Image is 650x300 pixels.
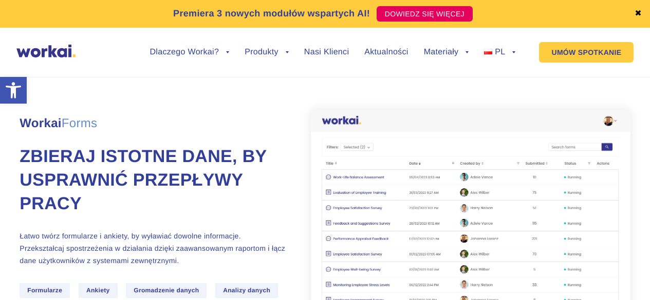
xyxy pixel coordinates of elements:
[245,48,289,56] a: Produkty
[150,48,229,56] a: Dlaczego Workai?
[20,230,286,267] p: Łatwo twórz formularze i ankiety, by wyławiać dowolne informacje. Przekształcaj spostrzeżenia w d...
[635,10,642,18] a: ✖
[20,283,70,298] span: Formularze
[377,6,473,22] a: DOWIEDZ SIĘ WIĘCEJ
[62,116,98,130] em: Forms
[20,105,97,130] span: Workai
[20,145,286,216] h1: ZBIERAJ ISTOTNE DANE, BY USPRAWNIĆ PRZEPŁYWY PRACY
[126,283,207,298] span: Gromadzenie danych
[424,48,469,56] a: Materiały
[364,48,408,56] a: Aktualności
[304,48,349,56] a: Nasi Klienci
[495,48,505,56] span: PL
[79,283,118,298] span: Ankiety
[215,283,278,298] span: Analizy danych
[539,42,634,63] a: UMÓW SPOTKANIE
[173,7,370,21] p: Premiera 3 nowych modułów wspartych AI!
